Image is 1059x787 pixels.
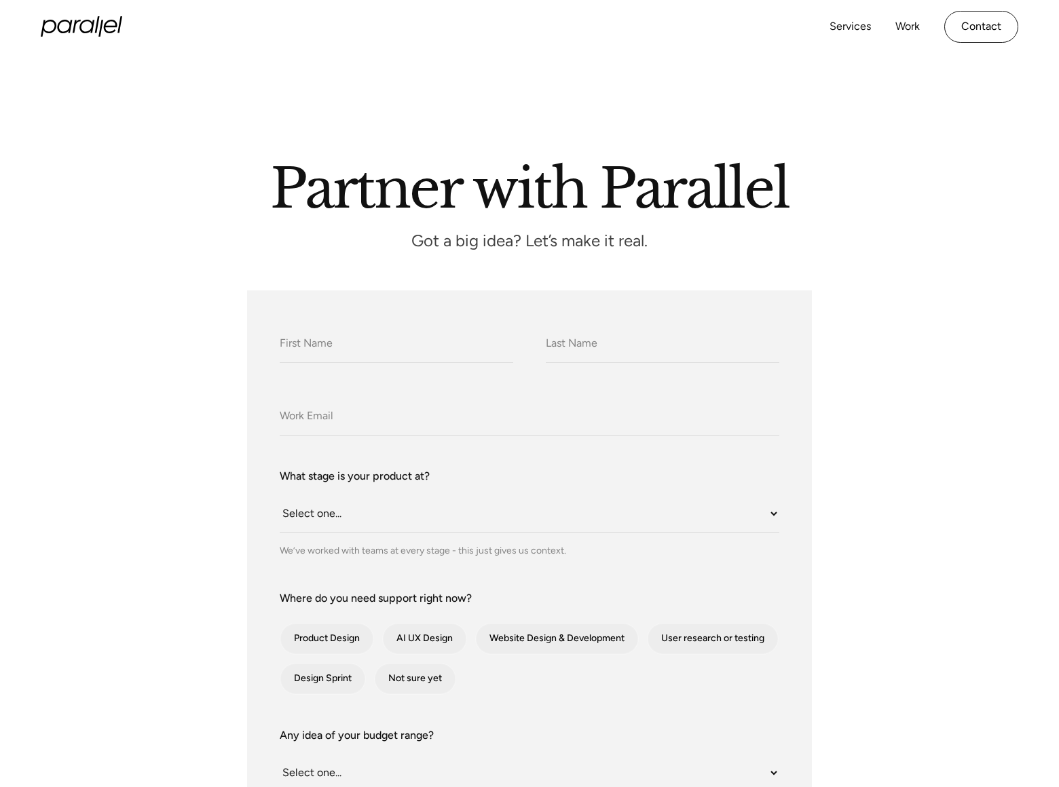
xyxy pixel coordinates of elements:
[143,162,916,208] h2: Partner with Parallel
[546,326,779,363] input: Last Name
[895,17,920,37] a: Work
[280,543,779,558] div: We’ve worked with teams at every stage - this just gives us context.
[280,468,779,484] label: What stage is your product at?
[944,11,1018,43] a: Contact
[280,326,513,363] input: First Name
[280,727,779,744] label: Any idea of your budget range?
[224,235,835,247] p: Got a big idea? Let’s make it real.
[830,17,871,37] a: Services
[280,590,779,607] label: Where do you need support right now?
[280,398,779,436] input: Work Email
